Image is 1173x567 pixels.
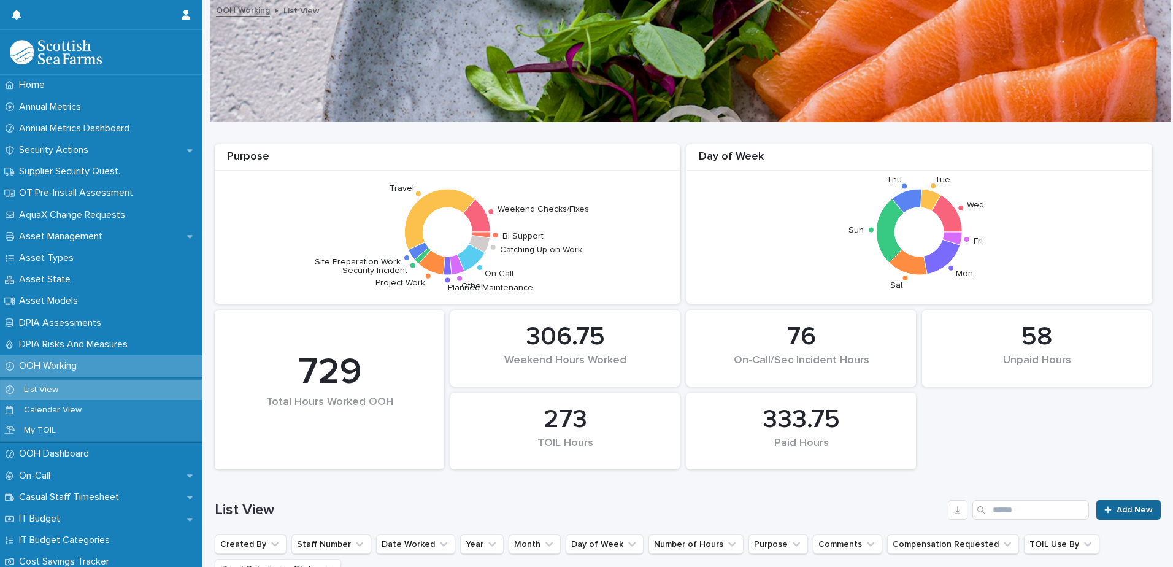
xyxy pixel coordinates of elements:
[460,534,504,554] button: Year
[943,322,1131,352] div: 58
[390,184,414,193] text: Travel
[14,339,137,350] p: DPIA Risks And Measures
[14,187,143,199] p: OT Pre-Install Assessment
[14,492,129,503] p: Casual Staff Timesheet
[14,385,68,395] p: List View
[974,237,983,245] text: Fri
[498,205,589,214] text: Weekend Checks/Fixes
[215,534,287,554] button: Created By
[215,501,943,519] h1: List View
[887,175,902,184] text: Thu
[375,279,425,287] text: Project Work
[502,232,544,241] text: BI Support
[448,283,533,292] text: Planned Maintenance
[707,437,895,463] div: Paid Hours
[14,360,87,372] p: OOH Working
[887,534,1019,554] button: Compensation Requested
[14,448,99,460] p: OOH Dashboard
[14,295,88,307] p: Asset Models
[471,354,659,380] div: Weekend Hours Worked
[566,534,644,554] button: Day of Week
[1024,534,1099,554] button: TOIL Use By
[936,175,951,183] text: Tue
[14,534,120,546] p: IT Budget Categories
[283,3,320,17] p: List View
[236,396,423,434] div: Total Hours Worked OOH
[1096,500,1161,520] a: Add New
[14,513,70,525] p: IT Budget
[14,425,66,436] p: My TOIL
[236,350,423,395] div: 729
[315,258,401,266] text: Site Preparation Work
[291,534,371,554] button: Staff Number
[14,166,130,177] p: Supplier Security Quest.
[1117,506,1153,514] span: Add New
[14,252,83,264] p: Asset Types
[216,2,270,17] a: OOH Working
[956,269,973,278] text: Mon
[686,150,1152,171] div: Day of Week
[648,534,744,554] button: Number of Hours
[471,322,659,352] div: 306.75
[707,354,895,380] div: On-Call/Sec Incident Hours
[890,281,903,290] text: Sat
[509,534,561,554] button: Month
[14,317,111,329] p: DPIA Assessments
[14,79,55,91] p: Home
[500,245,582,254] text: Catching Up on Work
[943,354,1131,380] div: Unpaid Hours
[14,209,135,221] p: AquaX Change Requests
[14,470,60,482] p: On-Call
[14,274,80,285] p: Asset State
[471,404,659,435] div: 273
[14,123,139,134] p: Annual Metrics Dashboard
[376,534,455,554] button: Date Worked
[707,322,895,352] div: 76
[215,150,680,171] div: Purpose
[967,201,985,209] text: Wed
[14,101,91,113] p: Annual Metrics
[471,437,659,463] div: TOIL Hours
[14,144,98,156] p: Security Actions
[849,226,864,234] text: Sun
[813,534,882,554] button: Comments
[485,269,513,277] text: On-Call
[461,282,484,290] text: Other
[972,500,1089,520] input: Search
[10,40,102,64] img: 9Y1MW04fRR2O5TKCTBvH
[343,266,408,275] text: Security Incident
[14,405,91,415] p: Calendar View
[748,534,808,554] button: Purpose
[14,231,112,242] p: Asset Management
[707,404,895,435] div: 333.75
